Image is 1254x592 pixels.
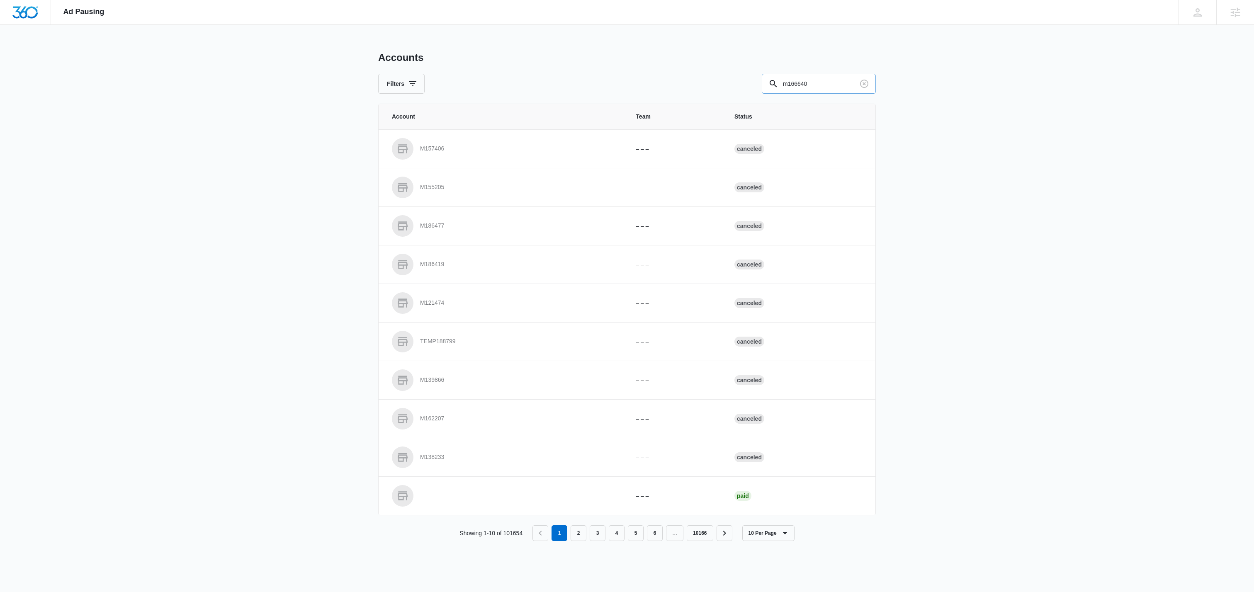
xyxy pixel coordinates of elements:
div: Canceled [734,182,764,192]
div: Canceled [734,414,764,424]
p: – – – [636,453,714,462]
button: Clear [858,77,871,90]
span: Ad Pausing [63,7,104,16]
p: – – – [636,145,714,153]
div: Canceled [734,260,764,269]
p: – – – [636,260,714,269]
p: M162207 [420,415,444,423]
a: M155205 [392,177,616,198]
a: Next Page [717,525,732,541]
a: Page 10166 [687,525,713,541]
p: TEMP188799 [420,337,456,346]
p: – – – [636,376,714,385]
button: Filters [378,74,425,94]
a: M138233 [392,446,616,468]
span: Status [734,112,862,121]
p: – – – [636,337,714,346]
p: M157406 [420,145,444,153]
p: – – – [636,222,714,230]
p: – – – [636,415,714,423]
p: M121474 [420,299,444,307]
p: Showing 1-10 of 101654 [459,529,522,538]
a: M186477 [392,215,616,237]
a: Page 5 [628,525,644,541]
div: Canceled [734,337,764,347]
a: Page 6 [647,525,663,541]
h1: Accounts [378,51,423,64]
a: M157406 [392,138,616,160]
a: M139866 [392,369,616,391]
a: Page 3 [590,525,605,541]
div: Paid [734,491,751,501]
a: Page 2 [571,525,586,541]
div: Canceled [734,144,764,154]
p: – – – [636,492,714,500]
a: Page 4 [609,525,625,541]
span: Team [636,112,714,121]
p: M186419 [420,260,444,269]
a: M121474 [392,292,616,314]
p: – – – [636,183,714,192]
a: M162207 [392,408,616,429]
p: M155205 [420,183,444,192]
div: Canceled [734,375,764,385]
div: Canceled [734,221,764,231]
nav: Pagination [532,525,732,541]
p: M138233 [420,453,444,461]
a: TEMP188799 [392,331,616,352]
p: M186477 [420,222,444,230]
input: Search By Account Number [762,74,876,94]
div: Canceled [734,298,764,308]
div: Canceled [734,452,764,462]
em: 1 [552,525,567,541]
span: Account [392,112,616,121]
p: – – – [636,299,714,308]
p: M139866 [420,376,444,384]
a: M186419 [392,254,616,275]
button: 10 Per Page [742,525,795,541]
